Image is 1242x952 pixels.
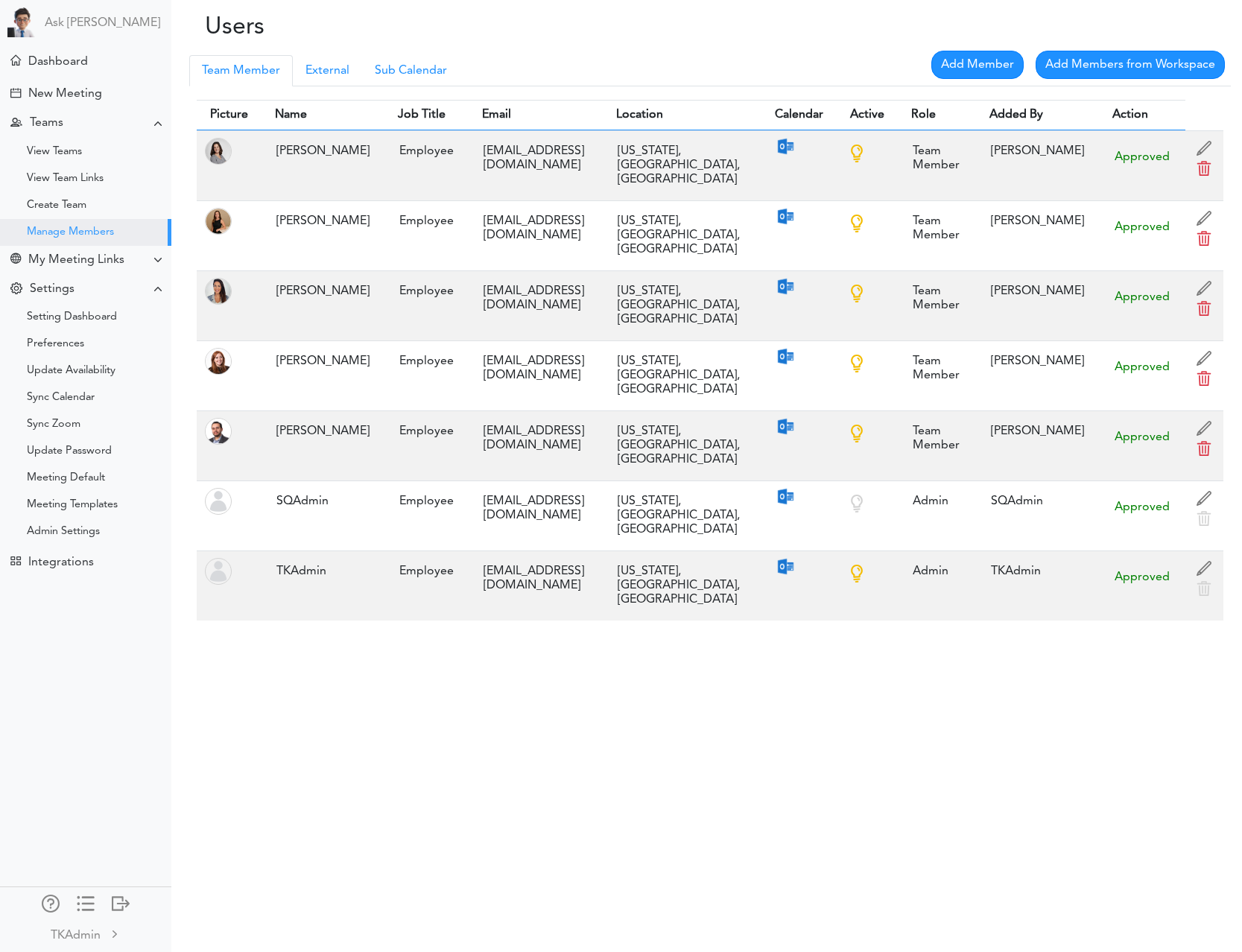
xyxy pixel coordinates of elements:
[27,448,112,455] div: Update Password
[905,207,969,250] div: Team Member
[27,175,104,183] div: View Team Links
[1193,231,1215,253] span: Remove User from Organization
[976,100,1099,130] th: Added By
[362,55,460,86] a: Sub Calendar
[27,394,95,402] div: Sync Calendar
[776,417,795,436] img: outlook-calendar.png
[776,487,795,506] img: outlook-calendar.png
[269,137,377,166] div: [PERSON_NAME]
[10,253,21,267] div: Share Meeting Link
[183,13,517,42] h2: Users
[610,417,754,475] div: [US_STATE], [GEOGRAPHIC_DATA], [GEOGRAPHIC_DATA]
[983,207,1091,236] div: [PERSON_NAME]
[1106,140,1178,174] div: Approved
[7,7,37,37] img: Powered by TEAMCAL AI
[205,488,232,515] img: user-off.png
[1193,491,1215,513] span: Edit Admin's Name/Title
[603,100,761,130] th: Location
[610,347,754,404] div: [US_STATE], [GEOGRAPHIC_DATA], [GEOGRAPHIC_DATA]
[1106,560,1178,594] div: Approved
[392,557,461,586] div: Employee
[384,100,469,130] th: Job Title
[27,528,100,536] div: Admin Settings
[205,558,232,585] img: user-off.png
[898,100,976,130] th: Role
[27,501,118,509] div: Meeting Templates
[761,100,837,130] th: Calendar
[51,927,101,945] div: TKAdmin
[28,253,124,267] div: My Meeting Links
[269,207,377,236] div: [PERSON_NAME]
[610,557,754,615] div: [US_STATE], [GEOGRAPHIC_DATA], [GEOGRAPHIC_DATA]
[476,417,595,460] div: [EMAIL_ADDRESS][DOMAIN_NAME]
[77,895,95,915] a: Change side menu
[476,347,595,390] div: [EMAIL_ADDRESS][DOMAIN_NAME]
[269,417,377,446] div: [PERSON_NAME]
[476,137,595,180] div: [EMAIL_ADDRESS][DOMAIN_NAME]
[1106,490,1178,524] div: Approved
[42,895,60,910] div: Manage Members and Externals
[28,556,94,570] div: Integrations
[476,277,595,320] div: [EMAIL_ADDRESS][DOMAIN_NAME]
[205,348,232,375] img: 2Q==
[392,207,461,236] div: Employee
[610,207,754,264] div: [US_STATE], [GEOGRAPHIC_DATA], [GEOGRAPHIC_DATA]
[476,207,595,250] div: [EMAIL_ADDRESS][DOMAIN_NAME]
[469,100,603,130] th: Email
[205,418,232,445] img: 9k=
[28,87,102,101] div: New Meeting
[983,277,1091,306] div: [PERSON_NAME]
[1193,371,1215,393] span: Remove User from Organization
[112,895,130,910] div: Log out
[776,557,795,576] img: outlook-calendar.png
[392,347,461,376] div: Employee
[30,282,75,296] div: Settings
[1099,100,1185,130] th: Action
[905,277,969,320] div: Team Member
[610,277,754,334] div: [US_STATE], [GEOGRAPHIC_DATA], [GEOGRAPHIC_DATA]
[27,229,114,236] div: Manage Members
[476,557,595,600] div: [EMAIL_ADDRESS][DOMAIN_NAME]
[1106,350,1178,384] div: Approved
[1193,161,1215,183] span: Remove User from Organization
[293,55,362,86] a: External
[45,16,160,31] a: Ask [PERSON_NAME]
[10,88,21,98] div: Creating Meeting
[905,347,969,390] div: Team Member
[262,100,384,130] th: Name
[205,138,232,165] img: Z
[905,487,969,516] div: Admin
[392,137,461,166] div: Employee
[1106,420,1178,454] div: Approved
[1193,301,1215,323] span: Remove User from Organization
[392,487,461,516] div: Employee
[983,347,1091,376] div: [PERSON_NAME]
[10,556,21,566] div: TEAMCAL AI Workflow Apps
[77,895,95,910] div: Show only icons
[1193,141,1215,163] span: Edit Member Name/Title
[983,487,1091,516] div: SQAdmin
[610,487,754,545] div: [US_STATE], [GEOGRAPHIC_DATA], [GEOGRAPHIC_DATA]
[27,148,82,156] div: View Teams
[1106,280,1178,314] div: Approved
[1193,351,1215,373] span: Edit Member Name/Title
[10,55,21,66] div: Home
[1193,211,1215,233] span: Edit Member Name/Title
[905,137,969,180] div: Team Member
[983,417,1091,446] div: [PERSON_NAME]
[1193,421,1215,443] span: Edit Member Name/Title
[27,421,80,428] div: Sync Zoom
[27,475,105,482] div: Meeting Default
[392,277,461,306] div: Employee
[905,417,969,460] div: Team Member
[983,557,1091,586] div: TKAdmin
[983,137,1091,166] div: [PERSON_NAME]
[269,277,377,306] div: [PERSON_NAME]
[1193,511,1215,533] span: Cannot Remove Admin from Organization
[776,347,795,366] img: outlook-calendar.png
[28,55,88,69] div: Dashboard
[269,347,377,376] div: [PERSON_NAME]
[269,487,377,516] div: SQAdmin
[1036,51,1225,79] a: Add Members from Workspace
[269,557,377,586] div: TKAdmin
